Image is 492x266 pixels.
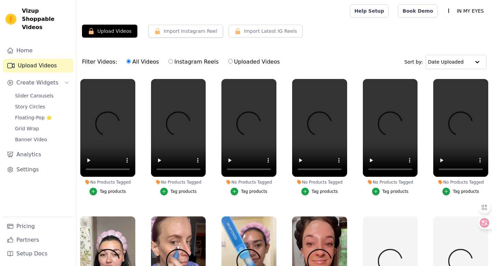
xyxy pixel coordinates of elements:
label: All Videos [126,57,159,66]
button: Import Instagram Reel [148,25,223,38]
a: Settings [3,163,73,176]
input: Uploaded Videos [228,59,233,64]
span: Create Widgets [16,79,58,87]
p: IN MY EYES [454,5,487,17]
a: Slider Carousels [11,91,73,101]
div: No Products Tagged [433,179,488,185]
a: Banner Video [11,135,73,144]
a: Story Circles [11,102,73,111]
a: Help Setup [350,4,388,17]
div: No Products Tagged [363,179,418,185]
div: Filter Videos: [82,54,284,70]
div: Tag products [241,189,267,194]
a: Grid Wrap [11,124,73,133]
a: Analytics [3,148,73,161]
span: Floating-Pop ⭐ [15,114,52,121]
button: I IN MY EYES [443,5,487,17]
button: Tag products [372,188,409,195]
span: Story Circles [15,103,45,110]
input: Instagram Reels [168,59,173,64]
a: Partners [3,233,73,247]
div: Tag products [100,189,126,194]
button: Import Latest IG Reels [229,25,303,38]
button: Tag products [160,188,197,195]
div: No Products Tagged [221,179,276,185]
button: Tag products [301,188,338,195]
a: Pricing [3,220,73,233]
label: Uploaded Videos [228,57,280,66]
span: Slider Carousels [15,92,54,99]
div: No Products Tagged [151,179,206,185]
span: Import Latest IG Reels [244,28,297,35]
div: No Products Tagged [292,179,347,185]
button: Upload Videos [82,25,137,38]
button: Create Widgets [3,76,73,90]
div: Tag products [382,189,409,194]
button: Tag products [442,188,479,195]
text: I [448,8,449,14]
div: No Products Tagged [80,179,135,185]
input: All Videos [126,59,131,64]
button: Tag products [90,188,126,195]
a: Book Demo [398,4,437,17]
a: Setup Docs [3,247,73,261]
a: Home [3,44,73,57]
a: Upload Videos [3,59,73,72]
div: Sort by: [405,55,487,69]
span: Banner Video [15,136,47,143]
button: Tag products [231,188,267,195]
span: Grid Wrap [15,125,39,132]
img: Vizup [5,14,16,25]
a: Floating-Pop ⭐ [11,113,73,122]
span: Vizup Shoppable Videos [22,7,71,31]
div: Tag products [170,189,197,194]
div: Tag products [312,189,338,194]
div: Tag products [453,189,479,194]
label: Instagram Reels [168,57,219,66]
